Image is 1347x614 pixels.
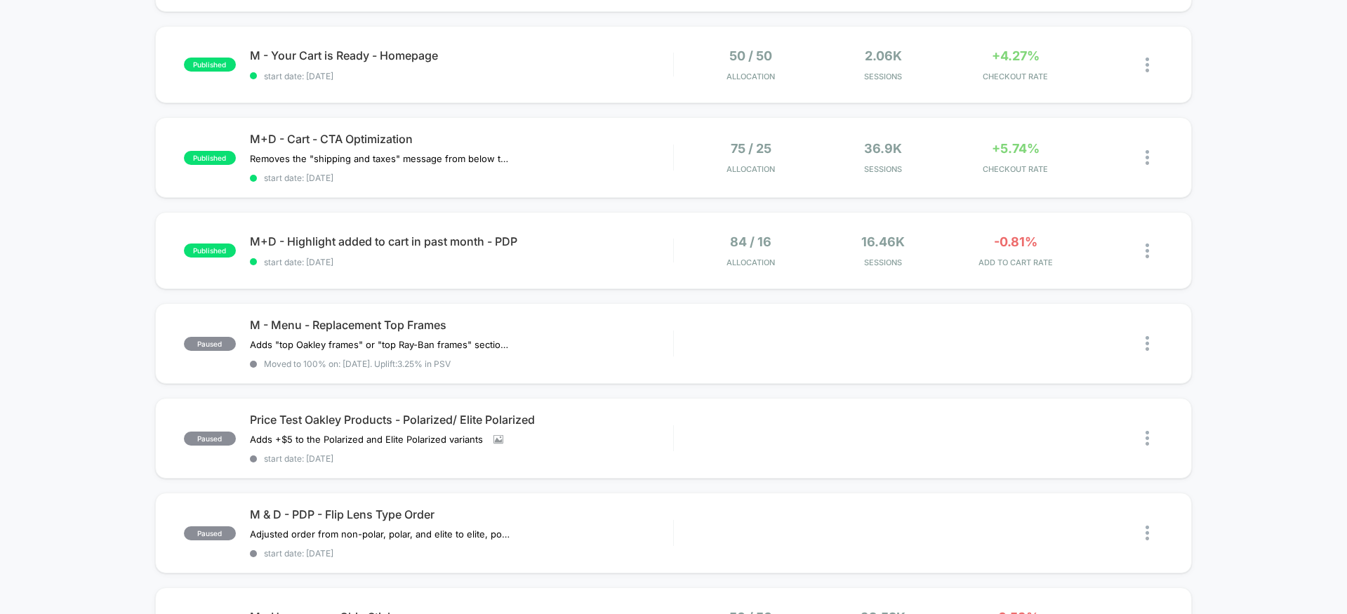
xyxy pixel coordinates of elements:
span: start date: [DATE] [250,173,673,183]
img: close [1146,58,1149,72]
span: Adds +$5 to the Polarized and Elite Polarized variants [250,434,483,445]
span: CHECKOUT RATE [953,72,1079,81]
img: close [1146,431,1149,446]
span: Sessions [821,72,946,81]
span: Removes the "shipping and taxes" message from below the CTA and replaces it with message about re... [250,153,510,164]
span: Adds "top Oakley frames" or "top Ray-Ban frames" section to replacement lenses for Oakley and Ray... [250,339,510,350]
span: start date: [DATE] [250,71,673,81]
span: 84 / 16 [730,234,771,249]
span: -0.81% [994,234,1037,249]
span: 50 / 50 [729,48,772,63]
span: 75 / 25 [731,141,771,156]
span: paused [184,432,236,446]
img: close [1146,336,1149,351]
span: CHECKOUT RATE [953,164,1079,174]
span: Sessions [821,164,946,174]
span: Price Test Oakley Products - Polarized/ Elite Polarized [250,413,673,427]
span: start date: [DATE] [250,548,673,559]
span: M+D - Highlight added to cart in past month - PDP [250,234,673,248]
span: published [184,58,236,72]
span: M & D - PDP - Flip Lens Type Order [250,507,673,521]
span: 16.46k [861,234,905,249]
span: published [184,243,236,258]
span: start date: [DATE] [250,257,673,267]
span: Adjusted order from non-polar, polar, and elite to elite, polar, and non-polar in variant [250,528,510,540]
span: paused [184,526,236,540]
span: M+D - Cart - CTA Optimization [250,132,673,146]
span: Allocation [726,164,775,174]
span: Allocation [726,72,775,81]
span: Allocation [726,258,775,267]
span: +5.74% [992,141,1040,156]
span: M - Menu - Replacement Top Frames [250,318,673,332]
span: 2.06k [865,48,902,63]
img: close [1146,243,1149,258]
span: M - Your Cart is Ready - Homepage [250,48,673,62]
img: close [1146,150,1149,165]
span: start date: [DATE] [250,453,673,464]
span: Sessions [821,258,946,267]
span: 36.9k [864,141,902,156]
span: published [184,151,236,165]
span: paused [184,337,236,351]
span: ADD TO CART RATE [953,258,1079,267]
span: Moved to 100% on: [DATE] . Uplift: 3.25% in PSV [264,359,451,369]
img: close [1146,526,1149,540]
span: +4.27% [992,48,1040,63]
